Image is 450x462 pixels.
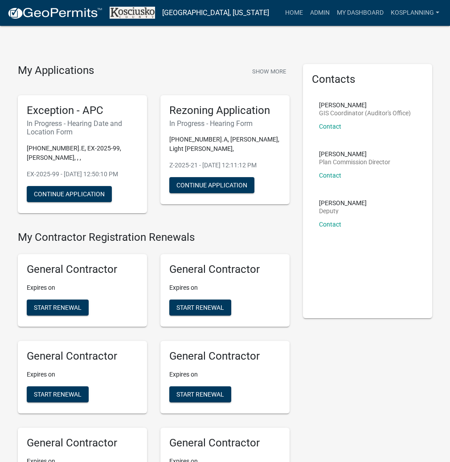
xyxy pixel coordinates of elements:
[169,135,281,154] p: [PHONE_NUMBER].A, [PERSON_NAME], Light [PERSON_NAME],
[307,4,333,21] a: Admin
[169,263,281,276] h5: General Contractor
[319,172,341,179] a: Contact
[319,102,411,108] p: [PERSON_NAME]
[176,391,224,398] span: Start Renewal
[27,144,138,162] p: [PHONE_NUMBER].E, EX-2025-99, [PERSON_NAME], , ,
[27,350,138,363] h5: General Contractor
[18,231,290,244] h4: My Contractor Registration Renewals
[27,370,138,379] p: Expires on
[169,386,231,402] button: Start Renewal
[27,437,138,450] h5: General Contractor
[387,4,443,21] a: kosplanning
[169,437,281,450] h5: General Contractor
[319,110,411,116] p: GIS Coordinator (Auditor's Office)
[27,283,138,292] p: Expires on
[27,170,138,179] p: EX-2025-99 - [DATE] 12:50:10 PM
[27,186,112,202] button: Continue Application
[319,123,341,130] a: Contact
[169,161,281,170] p: Z-2025-21 - [DATE] 12:11:12 PM
[282,4,307,21] a: Home
[34,391,82,398] span: Start Renewal
[27,386,89,402] button: Start Renewal
[169,300,231,316] button: Start Renewal
[169,104,281,117] h5: Rezoning Application
[249,64,290,79] button: Show More
[319,221,341,228] a: Contact
[319,151,390,157] p: [PERSON_NAME]
[319,200,367,206] p: [PERSON_NAME]
[27,119,138,136] h6: In Progress - Hearing Date and Location Form
[27,263,138,276] h5: General Contractor
[162,5,269,20] a: [GEOGRAPHIC_DATA], [US_STATE]
[169,370,281,379] p: Expires on
[18,64,94,77] h4: My Applications
[169,350,281,363] h5: General Contractor
[176,304,224,311] span: Start Renewal
[110,7,155,19] img: Kosciusko County, Indiana
[27,300,89,316] button: Start Renewal
[169,283,281,292] p: Expires on
[333,4,387,21] a: My Dashboard
[319,159,390,165] p: Plan Commission Director
[169,119,281,128] h6: In Progress - Hearing Form
[319,208,367,214] p: Deputy
[312,73,423,86] h5: Contacts
[34,304,82,311] span: Start Renewal
[27,104,138,117] h5: Exception - APC
[169,177,254,193] button: Continue Application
